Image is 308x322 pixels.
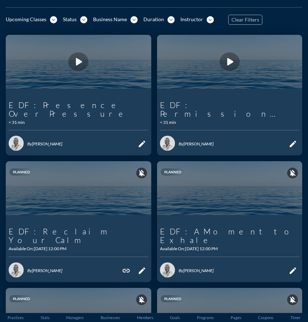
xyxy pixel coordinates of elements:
[13,170,30,174] span: Planned
[5,313,26,322] a: Practices
[195,313,216,322] a: Programs
[9,246,34,251] span: Available On:
[38,313,52,322] a: Stats
[9,227,111,245] span: EDF: Reclaim Your Calm
[32,268,62,273] span: [PERSON_NAME]
[6,17,46,23] div: Upcoming Classes
[167,16,175,23] i: expand_more
[185,246,218,251] span: [DATE] 12:00 PM
[160,100,274,127] span: EDF: Permission to Pause
[258,315,273,320] div: Coupons
[93,17,127,23] div: Business Name
[50,16,57,23] i: expand_more
[9,100,130,118] span: EDF: Presence Over Pressure
[179,141,183,146] span: By
[32,141,62,146] span: [PERSON_NAME]
[66,315,84,320] div: Managers
[8,315,24,320] div: Practices
[256,313,276,322] a: Coupons
[160,136,175,151] img: 1582832593142%20-%2027a774d8d5.png
[9,262,24,277] img: 1582832593142%20-%2027a774d8d5.png
[231,315,242,320] div: Pages
[160,246,185,251] span: Available On:
[34,246,66,251] span: [DATE] 12:00 PM
[160,227,299,245] span: EDF: A Moment to Exhale
[143,17,164,23] div: Duration
[183,268,213,273] span: [PERSON_NAME]
[207,16,214,23] i: expand_more
[9,136,24,151] img: 1582832593142%20-%2027a774d8d5.png
[138,140,146,148] i: edit
[80,16,87,23] i: expand_more
[157,13,303,110] img: 1751847541957_ChillWaterImage_darksky.png
[71,55,86,69] i: play_arrow
[27,268,32,273] span: By
[137,315,153,320] div: Members
[231,17,259,23] span: Clear Filters
[9,120,25,125] div: < 31 min
[289,169,296,177] i: notifications_off
[222,55,237,69] i: play_arrow
[138,266,146,275] i: edit
[101,315,120,320] div: Businesses
[160,120,176,125] div: < 31 min
[130,16,138,23] i: expand_more
[289,296,296,304] i: notifications_off
[13,297,30,301] span: Planned
[164,170,181,174] span: Planned
[64,313,86,322] a: Managers
[290,315,300,320] div: Timer
[157,140,303,237] img: 1751847478603_ChillWaterImage_darksky.png
[138,169,146,177] i: notifications_off
[229,313,244,322] a: Pages
[183,141,213,146] span: [PERSON_NAME]
[164,297,181,301] span: Planned
[6,13,151,110] img: 1751847757857_ChillWaterImage_darksky.png
[160,262,175,277] img: 1582832593142%20-%2027a774d8d5.png
[289,140,297,148] i: edit
[27,141,32,146] span: By
[179,268,183,273] span: By
[63,17,77,23] div: Status
[98,313,122,322] a: Businesses
[168,313,182,322] a: Goals
[6,140,151,237] img: 1751847508496_ChillWaterImage_darksky.png
[138,296,146,304] i: notifications_off
[197,315,214,320] div: Programs
[228,15,262,25] button: Clear Filters
[122,266,130,275] i: link
[135,313,156,322] a: Members
[170,315,180,320] div: Goals
[180,17,203,23] div: Instructor
[289,266,297,275] i: edit
[288,313,303,322] a: Timer
[41,315,50,320] div: Stats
